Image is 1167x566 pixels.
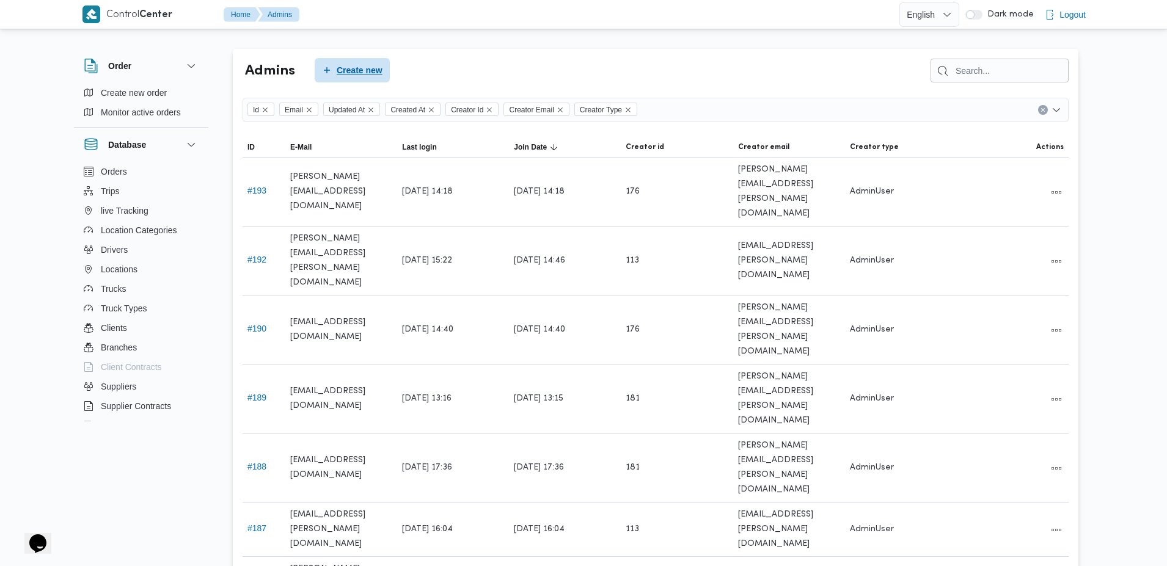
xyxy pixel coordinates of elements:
span: AdminUser [850,184,894,199]
button: All actions [1049,254,1064,269]
img: X8yXhbKr1z7QwAAAABJRU5ErkJggg== [82,5,100,23]
span: Last login [402,142,437,152]
span: Client Contracts [101,360,162,374]
button: Remove Id from selection in this group [262,106,269,114]
div: Order [74,83,208,127]
button: Remove Creator Id from selection in this group [486,106,493,114]
button: Drivers [79,240,203,259]
span: [EMAIL_ADDRESS][PERSON_NAME][DOMAIN_NAME] [738,507,840,551]
span: [EMAIL_ADDRESS][DOMAIN_NAME] [290,453,392,482]
span: [DATE] 13:15 [514,391,563,406]
span: Creator Id [451,103,483,117]
button: Remove Creator Email from selection in this group [557,106,564,114]
span: Trucks [101,281,126,296]
button: Clients [79,318,203,338]
span: 113 [626,522,639,537]
span: Creator email [738,142,789,152]
button: #187 [247,523,266,533]
span: Id [247,103,274,116]
button: Create new [315,58,390,82]
span: [DATE] 14:40 [514,322,565,337]
button: #189 [247,393,266,402]
span: Creator type [850,142,899,152]
span: [PERSON_NAME][EMAIL_ADDRESS][PERSON_NAME][DOMAIN_NAME] [290,231,392,290]
span: Suppliers [101,379,136,394]
span: live Tracking [101,203,148,218]
button: Branches [79,338,203,357]
button: Truck Types [79,299,203,318]
button: Home [224,7,260,22]
span: Trips [101,184,120,198]
span: Email [285,103,303,117]
button: Remove Creator Type from selection in this group [624,106,632,114]
span: AdminUser [850,322,894,337]
span: Logout [1059,7,1086,22]
span: Email [279,103,318,116]
span: [EMAIL_ADDRESS][DOMAIN_NAME] [290,315,392,344]
span: [DATE] 17:36 [514,460,564,475]
h2: Admins [245,60,295,82]
span: Branches [101,340,137,355]
span: Updated At [323,103,380,116]
button: Trips [79,181,203,201]
button: All actions [1049,185,1064,200]
button: Supplier Contracts [79,396,203,416]
span: Dark mode [982,10,1034,20]
button: Open list of options [1052,105,1061,115]
span: [DATE] 14:46 [514,253,565,268]
span: [EMAIL_ADDRESS][PERSON_NAME][DOMAIN_NAME] [290,507,392,551]
span: Orders [101,164,127,179]
button: #193 [247,186,266,195]
span: [DATE] 13:16 [402,391,452,406]
button: All actions [1049,461,1064,476]
span: Devices [101,418,131,433]
span: Create new order [101,85,167,100]
input: Search... [931,59,1069,82]
button: Remove Created At from selection in this group [428,106,435,114]
button: ID [243,137,285,157]
h3: Database [108,137,146,152]
span: [PERSON_NAME][EMAIL_ADDRESS][PERSON_NAME][DOMAIN_NAME] [738,438,840,497]
button: Suppliers [79,377,203,396]
button: #192 [247,255,266,264]
span: [PERSON_NAME][EMAIL_ADDRESS][DOMAIN_NAME] [290,170,392,214]
button: #190 [247,324,266,333]
span: [DATE] 15:22 [402,253,452,268]
div: Database [74,162,208,426]
span: Created At [390,103,425,117]
button: Trucks [79,279,203,299]
span: Id [253,103,259,117]
button: Location Categories [79,220,203,240]
span: 176 [626,322,640,337]
span: Created At [385,103,441,116]
span: Supplier Contracts [101,399,171,413]
button: #188 [247,462,266,471]
button: Join DateSorted in descending order [509,137,621,157]
button: Monitor active orders [79,103,203,122]
h3: Order [108,59,131,73]
span: Location Categories [101,223,177,238]
button: live Tracking [79,201,203,220]
button: Database [84,137,199,152]
span: 181 [626,460,640,475]
button: Admins [258,7,299,22]
button: Order [84,59,199,73]
button: Clear input [1038,105,1048,115]
span: Creator Type [574,103,637,116]
span: Locations [101,262,137,277]
span: Actions [1036,142,1064,152]
button: E-Mail [285,137,397,157]
button: Orders [79,162,203,181]
button: Remove Email from selection in this group [305,106,313,114]
svg: Sorted in descending order [549,142,559,152]
span: [DATE] 17:36 [402,460,452,475]
button: All actions [1049,323,1064,338]
span: 113 [626,253,639,268]
span: Creator Email [509,103,554,117]
span: AdminUser [850,253,894,268]
button: All actions [1049,392,1064,407]
button: Locations [79,259,203,279]
span: E-Mail [290,142,312,152]
span: [PERSON_NAME][EMAIL_ADDRESS][PERSON_NAME][DOMAIN_NAME] [738,162,840,221]
span: AdminUser [850,522,894,537]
